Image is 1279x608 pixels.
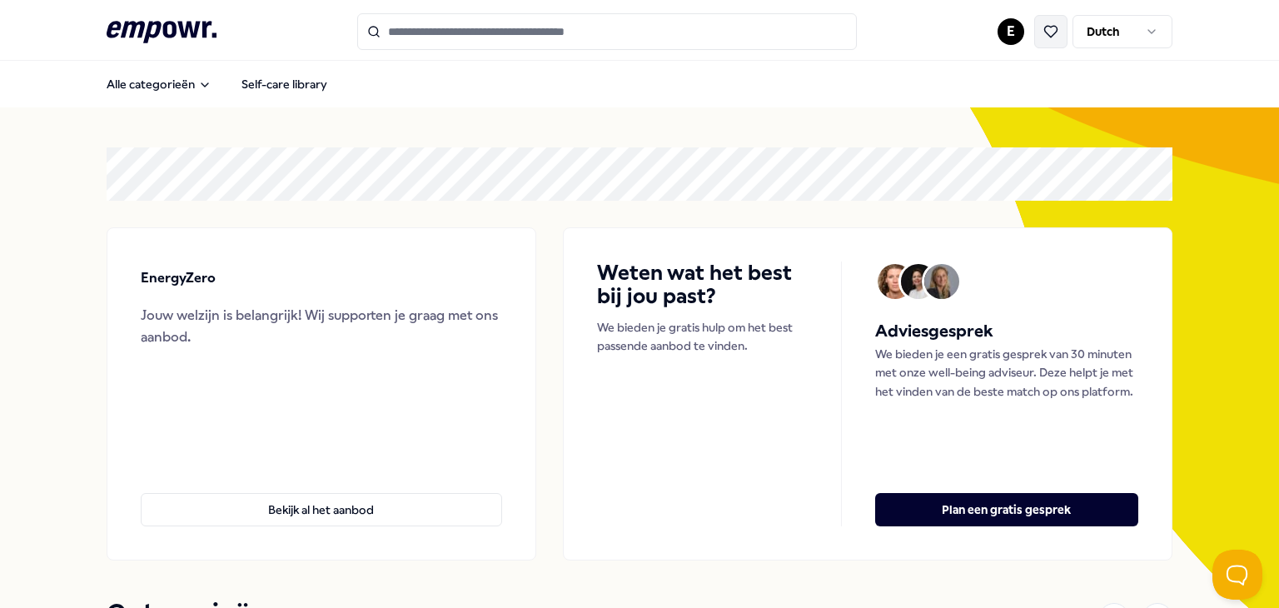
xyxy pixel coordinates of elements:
iframe: Help Scout Beacon - Open [1212,550,1262,600]
button: Plan een gratis gesprek [875,493,1138,526]
img: Avatar [924,264,959,299]
h5: Adviesgesprek [875,318,1138,345]
p: We bieden je gratis hulp om het best passende aanbod te vinden. [597,318,808,356]
a: Bekijk al het aanbod [141,466,502,526]
nav: Main [93,67,341,101]
h4: Weten wat het best bij jou past? [597,262,808,308]
div: Jouw welzijn is belangrijk! Wij supporten je graag met ons aanbod. [141,305,502,347]
input: Search for products, categories or subcategories [357,13,857,50]
a: Self-care library [228,67,341,101]
p: EnergyZero [141,267,216,289]
button: Alle categorieën [93,67,225,101]
img: Avatar [901,264,936,299]
img: Avatar [878,264,913,299]
button: Bekijk al het aanbod [141,493,502,526]
button: E [998,18,1024,45]
p: We bieden je een gratis gesprek van 30 minuten met onze well-being adviseur. Deze helpt je met he... [875,345,1138,401]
